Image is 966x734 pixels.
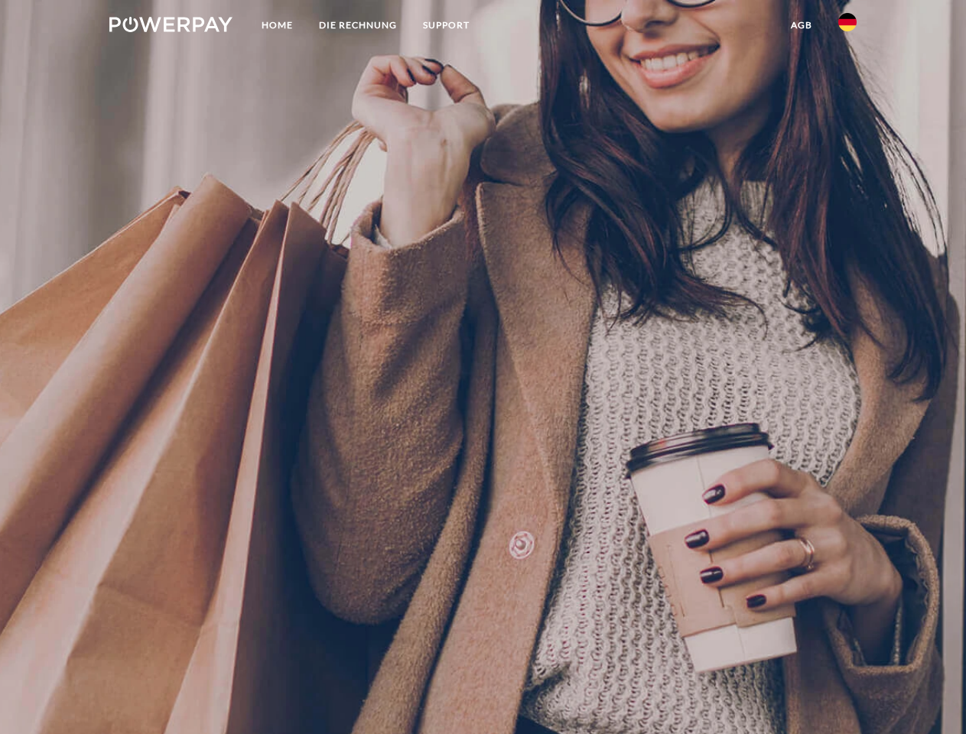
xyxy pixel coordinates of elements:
[109,17,233,32] img: logo-powerpay-white.svg
[410,11,483,39] a: SUPPORT
[778,11,825,39] a: agb
[838,13,857,31] img: de
[249,11,306,39] a: Home
[306,11,410,39] a: DIE RECHNUNG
